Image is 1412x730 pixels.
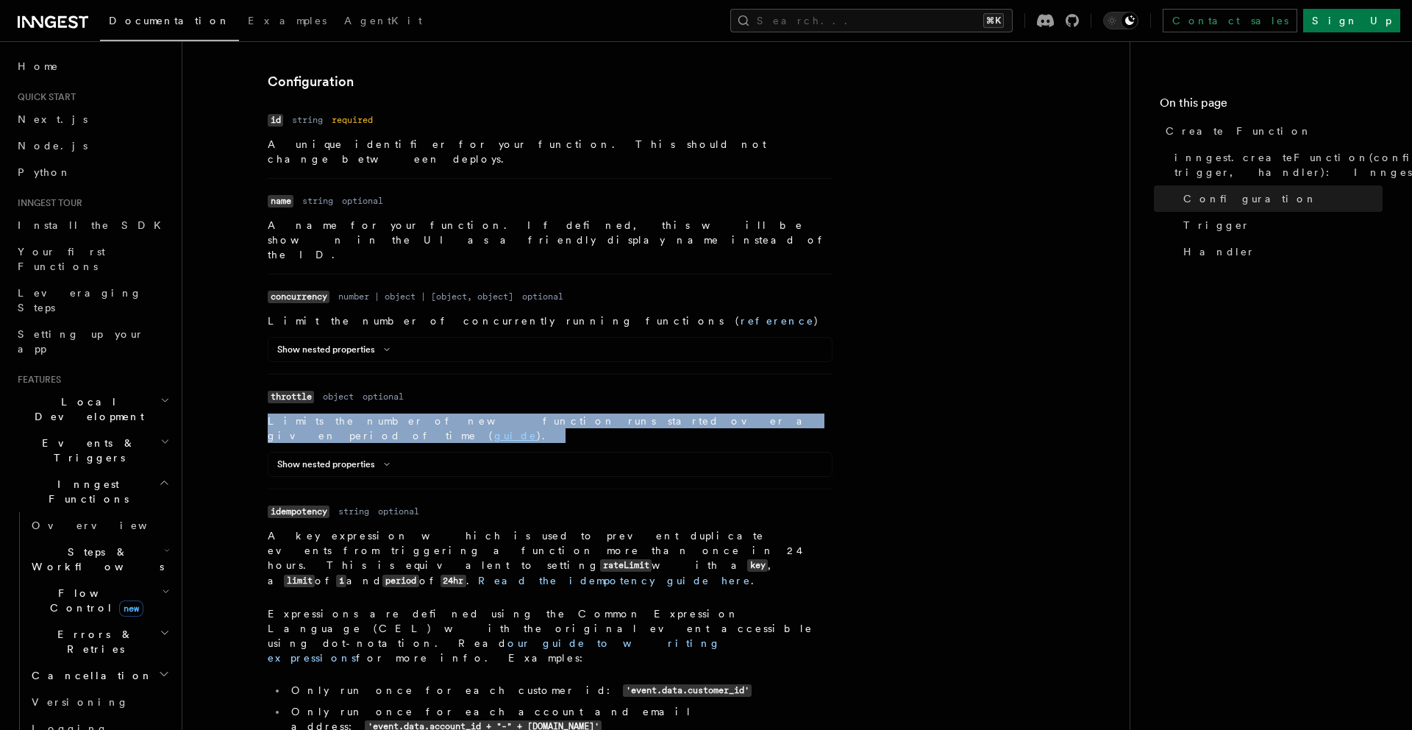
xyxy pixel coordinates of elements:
a: Trigger [1177,212,1383,238]
span: Python [18,166,71,178]
span: Your first Functions [18,246,105,272]
a: Setting up your app [12,321,173,362]
span: Versioning [32,696,129,708]
p: A key expression which is used to prevent duplicate events from triggering a function more than o... [268,528,832,589]
a: Contact sales [1163,9,1297,32]
span: Setting up your app [18,328,144,355]
kbd: ⌘K [983,13,1004,28]
a: Overview [26,512,173,539]
span: Home [18,59,59,74]
h4: On this page [1160,94,1383,118]
span: new [119,600,143,617]
a: Python [12,159,173,185]
p: A unique identifier for your function. This should not change between deploys. [268,137,832,166]
span: Inngest tour [12,197,82,209]
span: Cancellation [26,668,153,683]
a: Versioning [26,689,173,715]
span: Examples [248,15,327,26]
dd: string [292,114,323,126]
a: Documentation [100,4,239,41]
span: Inngest Functions [12,477,159,506]
dd: optional [378,506,419,517]
span: Handler [1183,244,1255,259]
a: Create Function [1160,118,1383,144]
span: Local Development [12,394,160,424]
code: throttle [268,391,314,403]
dd: required [332,114,373,126]
dd: string [302,195,333,207]
a: Your first Functions [12,238,173,280]
p: Limits the number of new function runs started over a given period of time ( ). [268,414,832,443]
a: Configuration [1177,185,1383,212]
a: Node.js [12,132,173,159]
span: Install the SDK [18,219,170,231]
p: Limit the number of concurrently running functions ( ) [268,313,832,328]
code: name [268,195,293,208]
p: Expressions are defined using the Common Expression Language (CEL) with the original event access... [268,606,832,665]
span: Quick start [12,91,76,103]
a: Examples [239,4,335,40]
span: Errors & Retries [26,627,160,656]
code: key [747,559,768,572]
button: Flow Controlnew [26,580,173,621]
button: Search...⌘K [730,9,1013,32]
button: Toggle dark mode [1103,12,1138,29]
code: rateLimit [600,559,652,572]
dd: object [323,391,354,403]
button: Steps & Workflows [26,539,173,580]
span: Configuration [1183,191,1317,206]
button: Cancellation [26,662,173,689]
a: Leveraging Steps [12,280,173,321]
a: Read the idempotency guide here [478,575,751,587]
dd: number | object | [object, object] [338,291,513,302]
dd: optional [363,391,404,403]
span: AgentKit [344,15,422,26]
button: Local Development [12,389,173,430]
span: Steps & Workflows [26,545,164,574]
span: Leveraging Steps [18,287,142,313]
button: Show nested properties [277,344,396,355]
code: 'event.data.customer_id' [623,684,752,697]
button: Inngest Functions [12,471,173,512]
code: period [382,575,418,587]
code: limit [284,575,315,587]
code: idempotency [268,506,329,518]
code: 1 [336,575,346,587]
a: Next.js [12,106,173,132]
a: reference [741,315,814,327]
a: Configuration [268,71,354,92]
button: Events & Triggers [12,430,173,471]
code: id [268,114,283,127]
span: Events & Triggers [12,436,160,465]
a: Install the SDK [12,212,173,238]
span: Features [12,374,61,386]
li: Only run once for each customer id: [287,683,832,698]
button: Errors & Retries [26,621,173,662]
p: A name for your function. If defined, this will be shown in the UI as a friendly display name ins... [268,218,832,262]
a: Sign Up [1303,9,1400,32]
a: Home [12,53,173,79]
span: Trigger [1183,218,1250,233]
dd: string [338,506,369,517]
a: inngest.createFunction(configuration, trigger, handler): InngestFunction [1169,144,1383,185]
dd: optional [522,291,563,302]
span: Create Function [1166,124,1312,138]
span: Documentation [109,15,230,26]
code: 24hr [441,575,466,587]
span: Overview [32,520,183,531]
span: Next.js [18,113,88,125]
a: Handler [1177,238,1383,265]
a: guide [494,430,537,442]
code: concurrency [268,291,329,303]
span: Node.js [18,140,88,152]
dd: optional [342,195,383,207]
span: Flow Control [26,586,162,615]
button: Show nested properties [277,458,396,470]
a: our guide to writing expressions [268,637,721,664]
a: AgentKit [335,4,431,40]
